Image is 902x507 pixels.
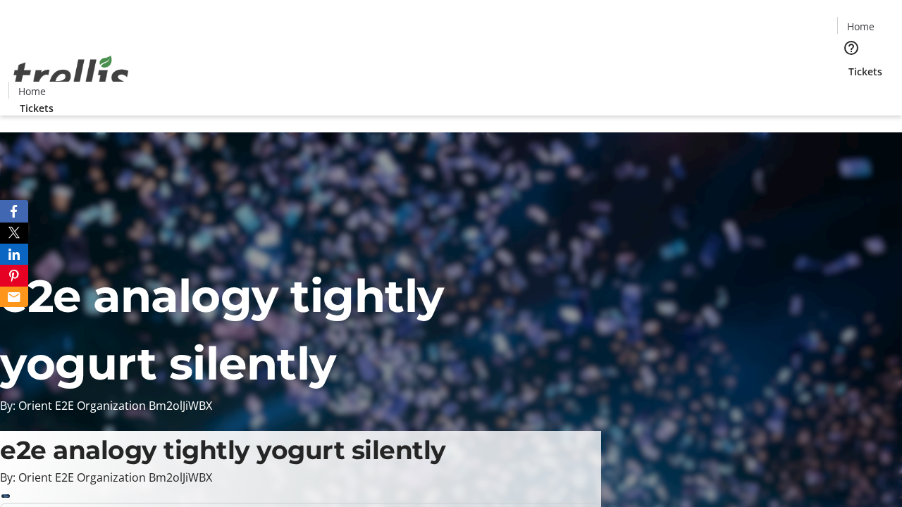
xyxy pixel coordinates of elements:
button: Help [837,34,865,62]
a: Home [838,19,883,34]
a: Tickets [8,101,65,115]
span: Home [847,19,875,34]
img: Orient E2E Organization Bm2olJiWBX's Logo [8,40,134,111]
button: Cart [837,79,865,107]
a: Home [9,84,54,99]
span: Tickets [20,101,54,115]
span: Home [18,84,46,99]
span: Tickets [848,64,882,79]
a: Tickets [837,64,894,79]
